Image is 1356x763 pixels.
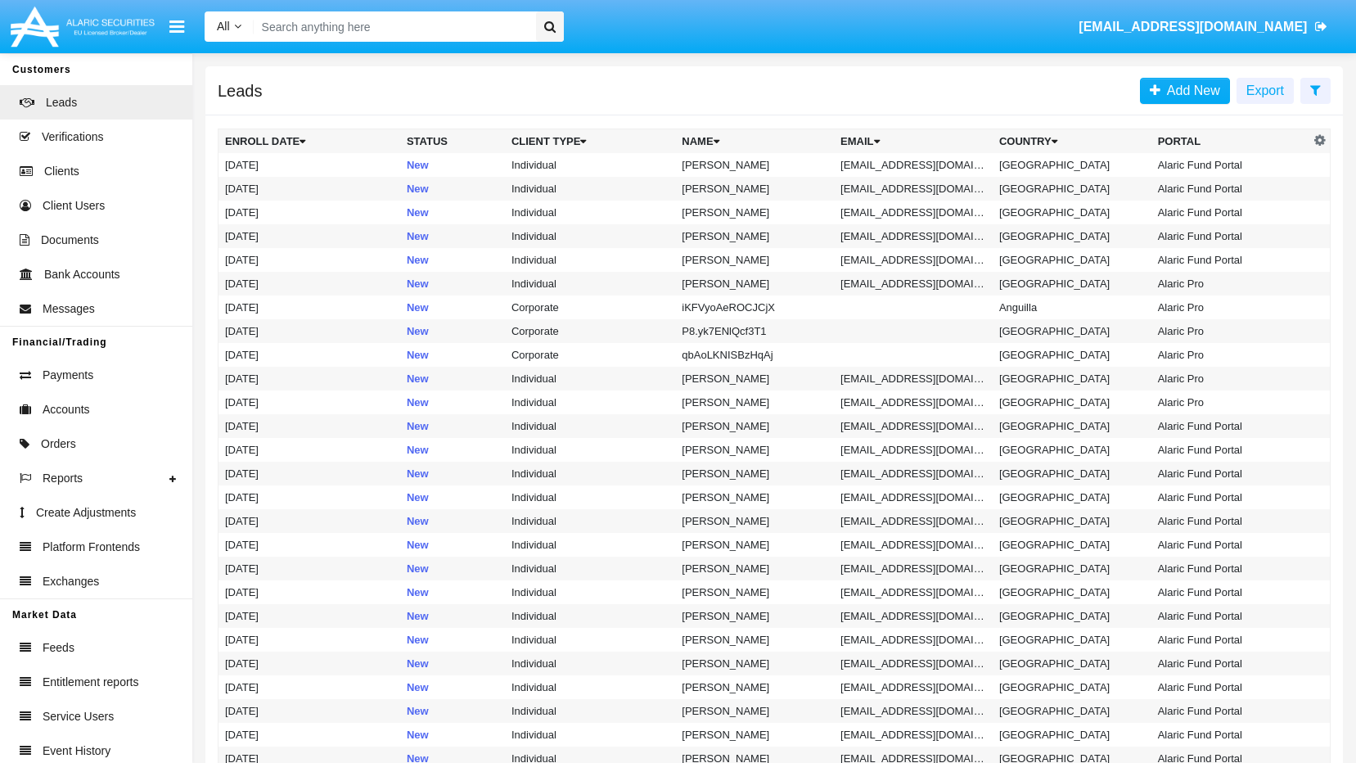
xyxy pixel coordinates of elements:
td: Individual [505,604,675,628]
td: [DATE] [218,580,400,604]
td: New [400,462,505,485]
td: Individual [505,557,675,580]
td: Alaric Fund Portal [1151,462,1310,485]
img: Logo image [8,2,157,51]
td: Individual [505,485,675,509]
td: New [400,628,505,652]
td: [PERSON_NAME] [675,153,834,177]
td: Corporate [505,319,675,343]
td: [EMAIL_ADDRESS][DOMAIN_NAME] [834,414,993,438]
td: New [400,675,505,699]
td: [EMAIL_ADDRESS][DOMAIN_NAME] [834,557,993,580]
td: New [400,248,505,272]
td: Individual [505,153,675,177]
td: [PERSON_NAME] [675,604,834,628]
td: New [400,201,505,224]
input: Search [254,11,530,42]
h5: Leads [218,84,263,97]
span: Accounts [43,401,90,418]
span: Event History [43,743,110,760]
td: Individual [505,462,675,485]
td: Alaric Fund Portal [1151,723,1310,747]
td: [DATE] [218,699,400,723]
td: New [400,723,505,747]
td: [DATE] [218,272,400,296]
td: [GEOGRAPHIC_DATA] [993,723,1151,747]
td: [DATE] [218,224,400,248]
td: Individual [505,509,675,533]
td: [EMAIL_ADDRESS][DOMAIN_NAME] [834,177,993,201]
span: Documents [41,232,99,249]
span: Service Users [43,708,114,725]
td: New [400,533,505,557]
td: Corporate [505,343,675,367]
td: New [400,153,505,177]
td: [EMAIL_ADDRESS][DOMAIN_NAME] [834,438,993,462]
td: Alaric Fund Portal [1151,248,1310,272]
span: All [217,20,230,33]
td: New [400,367,505,391]
td: [PERSON_NAME] [675,628,834,652]
td: [EMAIL_ADDRESS][DOMAIN_NAME] [834,367,993,391]
td: Individual [505,438,675,462]
td: [GEOGRAPHIC_DATA] [993,438,1151,462]
td: Alaric Fund Portal [1151,201,1310,224]
td: New [400,319,505,343]
td: [PERSON_NAME] [675,509,834,533]
th: Email [834,129,993,154]
td: [PERSON_NAME] [675,224,834,248]
td: New [400,272,505,296]
span: Exchanges [43,573,99,590]
td: [DATE] [218,343,400,367]
td: New [400,177,505,201]
td: [DATE] [218,391,400,414]
span: Export [1246,84,1284,97]
td: [GEOGRAPHIC_DATA] [993,509,1151,533]
td: [GEOGRAPHIC_DATA] [993,201,1151,224]
th: Name [675,129,834,154]
td: [GEOGRAPHIC_DATA] [993,319,1151,343]
td: [EMAIL_ADDRESS][DOMAIN_NAME] [834,509,993,533]
td: Individual [505,699,675,723]
td: New [400,557,505,580]
td: Alaric Fund Portal [1151,177,1310,201]
td: New [400,343,505,367]
td: [PERSON_NAME] [675,391,834,414]
td: [DATE] [218,509,400,533]
td: Alaric Fund Portal [1151,557,1310,580]
td: [EMAIL_ADDRESS][DOMAIN_NAME] [834,485,993,509]
td: Individual [505,628,675,652]
td: Alaric Pro [1151,272,1310,296]
a: Add New [1140,78,1230,104]
td: [DATE] [218,177,400,201]
td: [DATE] [218,628,400,652]
td: [PERSON_NAME] [675,533,834,557]
td: [GEOGRAPHIC_DATA] [993,153,1151,177]
td: Individual [505,248,675,272]
td: New [400,580,505,604]
td: [EMAIL_ADDRESS][DOMAIN_NAME] [834,153,993,177]
td: [PERSON_NAME] [675,652,834,675]
td: Alaric Fund Portal [1151,414,1310,438]
td: Individual [505,224,675,248]
a: [EMAIL_ADDRESS][DOMAIN_NAME] [1071,4,1336,50]
th: Enroll Date [218,129,400,154]
td: New [400,485,505,509]
td: [GEOGRAPHIC_DATA] [993,580,1151,604]
td: Individual [505,533,675,557]
td: [GEOGRAPHIC_DATA] [993,675,1151,699]
td: [GEOGRAPHIC_DATA] [993,533,1151,557]
td: [GEOGRAPHIC_DATA] [993,177,1151,201]
td: Alaric Pro [1151,296,1310,319]
td: [PERSON_NAME] [675,723,834,747]
td: [EMAIL_ADDRESS][DOMAIN_NAME] [834,723,993,747]
td: [GEOGRAPHIC_DATA] [993,414,1151,438]
td: [GEOGRAPHIC_DATA] [993,343,1151,367]
span: Create Adjustments [36,504,136,521]
span: Leads [46,94,77,111]
td: [DATE] [218,557,400,580]
span: Messages [43,300,95,318]
td: [EMAIL_ADDRESS][DOMAIN_NAME] [834,533,993,557]
td: Individual [505,723,675,747]
span: [EMAIL_ADDRESS][DOMAIN_NAME] [1079,20,1307,34]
